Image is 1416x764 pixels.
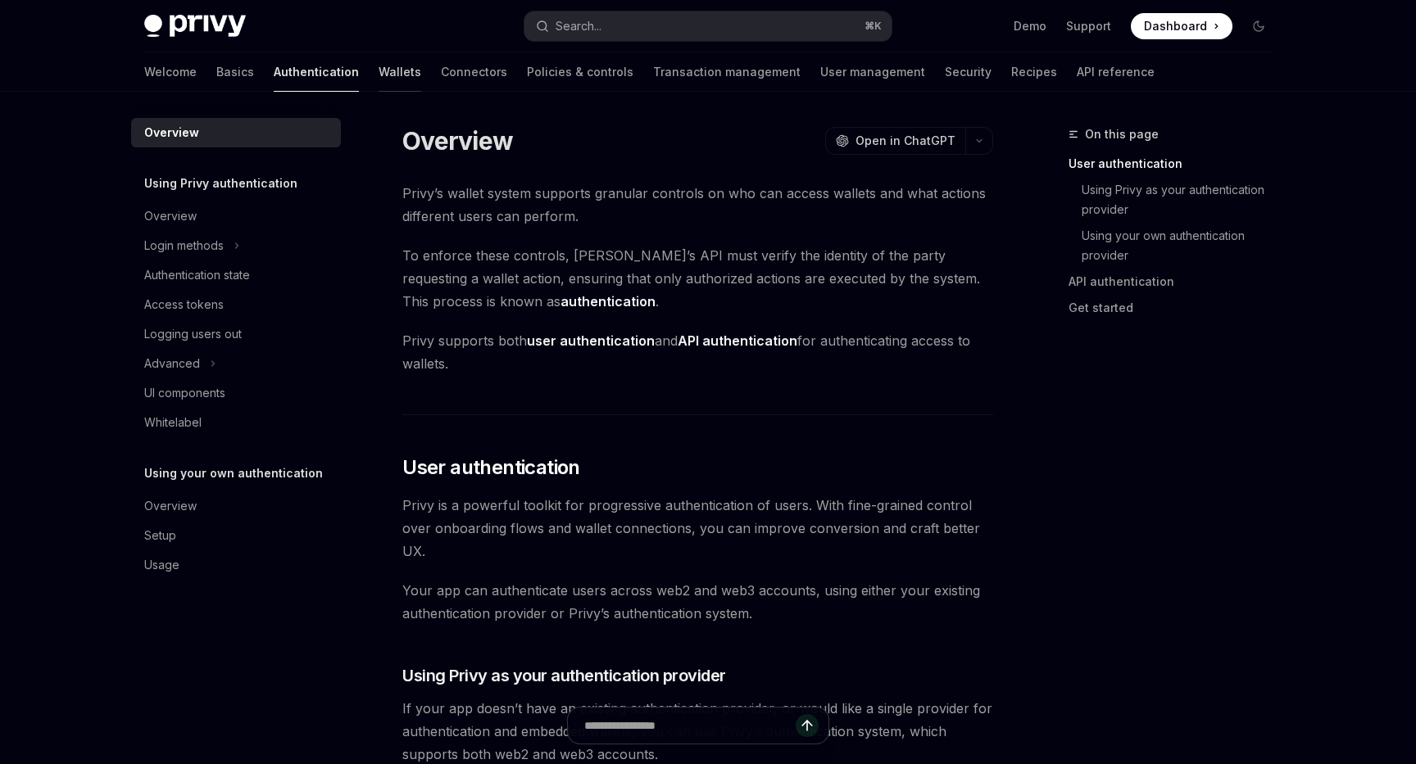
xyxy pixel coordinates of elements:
[527,332,655,349] strong: user authentication
[524,11,892,41] button: Search...⌘K
[1144,18,1207,34] span: Dashboard
[131,378,341,408] a: UI components
[216,52,254,92] a: Basics
[527,52,633,92] a: Policies & controls
[1082,223,1285,269] a: Using your own authentication provider
[144,354,200,373] div: Advanced
[1131,13,1232,39] a: Dashboard
[865,20,882,33] span: ⌘ K
[1066,18,1111,34] a: Support
[1085,124,1159,144] span: On this page
[131,491,341,521] a: Overview
[1246,13,1272,39] button: Toggle dark mode
[855,133,955,149] span: Open in ChatGPT
[796,714,819,737] button: Send message
[402,579,993,625] span: Your app can authenticate users across web2 and web3 accounts, using either your existing authent...
[556,16,601,36] div: Search...
[560,293,656,310] strong: authentication
[1077,52,1155,92] a: API reference
[1069,295,1285,321] a: Get started
[402,126,513,156] h1: Overview
[131,550,341,580] a: Usage
[131,319,341,349] a: Logging users out
[820,52,925,92] a: User management
[653,52,801,92] a: Transaction management
[131,290,341,319] a: Access tokens
[144,324,242,344] div: Logging users out
[144,52,197,92] a: Welcome
[144,123,199,142] div: Overview
[144,413,202,432] div: Whitelabel
[1069,151,1285,177] a: User authentication
[144,174,297,193] h5: Using Privy authentication
[274,52,359,92] a: Authentication
[402,494,993,563] span: Privy is a powerful toolkit for progressive authentication of users. With fine-grained control ov...
[144,15,246,38] img: dark logo
[379,52,421,92] a: Wallets
[441,52,507,92] a: Connectors
[144,236,224,255] div: Login methods
[131,260,341,290] a: Authentication state
[1082,177,1285,223] a: Using Privy as your authentication provider
[402,329,993,375] span: Privy supports both and for authenticating access to wallets.
[402,664,726,687] span: Using Privy as your authentication provider
[144,206,197,226] div: Overview
[131,521,341,550] a: Setup
[402,182,993,228] span: Privy’s wallet system supports granular controls on who can access wallets and what actions diffe...
[1069,269,1285,295] a: API authentication
[402,244,993,313] span: To enforce these controls, [PERSON_NAME]’s API must verify the identity of the party requesting a...
[131,201,341,231] a: Overview
[1011,52,1057,92] a: Recipes
[678,332,797,349] strong: API authentication
[402,454,580,481] span: User authentication
[144,496,197,516] div: Overview
[825,127,965,155] button: Open in ChatGPT
[1014,18,1046,34] a: Demo
[131,408,341,437] a: Whitelabel
[144,555,179,575] div: Usage
[144,383,225,403] div: UI components
[131,118,341,147] a: Overview
[144,463,323,483] h5: Using your own authentication
[144,265,250,285] div: Authentication state
[144,295,224,314] div: Access tokens
[945,52,992,92] a: Security
[144,526,176,545] div: Setup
